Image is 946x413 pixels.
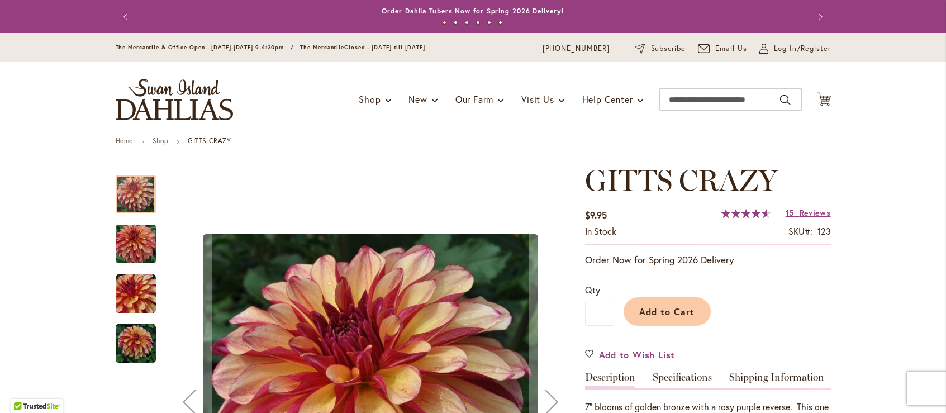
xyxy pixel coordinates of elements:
[582,93,633,105] span: Help Center
[653,372,712,388] a: Specifications
[585,253,831,267] p: Order Now for Spring 2026 Delivery
[800,207,831,218] span: Reviews
[116,213,167,263] div: Gitts Crazy
[585,284,600,296] span: Qty
[585,225,616,237] span: In stock
[759,43,831,54] a: Log In/Register
[715,43,747,54] span: Email Us
[809,6,831,28] button: Next
[153,136,168,145] a: Shop
[116,44,345,51] span: The Mercantile & Office Open - [DATE]-[DATE] 9-4:30pm / The Mercantile
[599,348,676,361] span: Add to Wish List
[521,93,554,105] span: Visit Us
[498,21,502,25] button: 6 of 6
[786,207,831,218] a: 15 Reviews
[651,43,686,54] span: Subscribe
[786,207,794,218] span: 15
[188,136,231,145] strong: GITTS CRAZY
[817,225,831,238] div: 123
[585,209,607,221] span: $9.95
[698,43,747,54] a: Email Us
[585,163,777,198] span: GITTS CRAZY
[585,348,676,361] a: Add to Wish List
[116,79,233,120] a: store logo
[116,6,138,28] button: Previous
[774,43,831,54] span: Log In/Register
[116,324,156,364] img: Gitts Crazy
[344,44,425,51] span: Closed - [DATE] till [DATE]
[116,136,133,145] a: Home
[585,225,616,238] div: Availability
[443,21,446,25] button: 1 of 6
[721,209,771,218] div: 93%
[116,164,167,213] div: Gitts Crazy
[359,93,381,105] span: Shop
[454,21,458,25] button: 2 of 6
[729,372,824,388] a: Shipping Information
[543,43,610,54] a: [PHONE_NUMBER]
[455,93,493,105] span: Our Farm
[639,306,695,317] span: Add to Cart
[116,263,167,313] div: Gitts Crazy
[116,274,156,314] img: Gitts Crazy
[116,313,156,363] div: Gitts Crazy
[624,297,711,326] button: Add to Cart
[382,7,564,15] a: Order Dahlia Tubers Now for Spring 2026 Delivery!
[487,21,491,25] button: 5 of 6
[476,21,480,25] button: 4 of 6
[408,93,427,105] span: New
[465,21,469,25] button: 3 of 6
[585,372,635,388] a: Description
[96,217,176,271] img: Gitts Crazy
[788,225,812,237] strong: SKU
[635,43,686,54] a: Subscribe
